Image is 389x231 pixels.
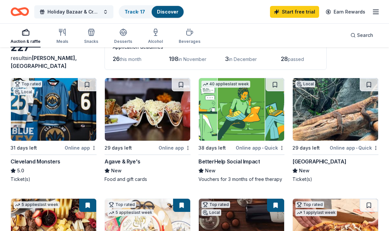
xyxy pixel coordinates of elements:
[345,29,378,42] button: Search
[84,39,98,44] div: Snacks
[105,78,190,141] img: Image for Agave & Rye's
[356,145,357,151] span: •
[11,55,77,69] span: [PERSON_NAME], [GEOGRAPHIC_DATA]
[11,55,77,69] span: in
[105,144,132,152] div: 29 days left
[125,9,145,14] a: Track· 17
[11,176,97,183] div: Ticket(s)
[11,26,41,47] button: Auction & raffle
[201,81,250,88] div: 40 applies last week
[65,144,97,152] div: Online app
[105,78,191,183] a: Image for Agave & Rye's29 days leftOnline appAgave & Rye'sNewFood and gift cards
[201,201,230,208] div: Top rated
[229,56,257,62] span: in December
[225,55,229,62] span: 3
[119,5,184,18] button: Track· 17Discover
[178,56,206,62] span: in November
[34,5,113,18] button: Holiday Bazaar & Craft Show
[11,54,97,70] div: results
[330,144,378,152] div: Online app Quick
[113,55,120,62] span: 26
[11,144,37,152] div: 31 days left
[236,144,284,152] div: Online app Quick
[47,8,100,16] span: Holiday Bazaar & Craft Show
[295,209,337,216] div: 1 apply last week
[198,144,226,152] div: 38 days left
[105,158,140,165] div: Agave & Rye's
[201,209,221,216] div: Local
[107,201,136,208] div: Top rated
[157,9,178,14] a: Discover
[11,158,60,165] div: Cleveland Monsters
[14,81,42,87] div: Top rated
[14,89,33,95] div: Local
[293,78,378,141] img: Image for Cincinnati Zoo & Botanical Garden
[105,176,191,183] div: Food and gift cards
[114,39,132,44] div: Desserts
[292,176,378,183] div: Ticket(s)
[84,26,98,47] button: Snacks
[148,39,163,44] div: Alcohol
[56,26,68,47] button: Meals
[198,176,284,183] div: Vouchers for 3 months of free therapy
[111,167,122,175] span: New
[288,56,304,62] span: passed
[11,4,29,19] a: Home
[205,167,216,175] span: New
[322,6,369,18] a: Earn Rewards
[107,209,154,216] div: 5 applies last week
[281,55,288,62] span: 28
[11,78,96,141] img: Image for Cleveland Monsters
[17,167,24,175] span: 5.0
[11,39,41,44] div: Auction & raffle
[11,41,97,54] div: 227
[292,158,346,165] div: [GEOGRAPHIC_DATA]
[159,144,191,152] div: Online app
[198,78,284,183] a: Image for BetterHelp Social Impact40 applieslast week38 days leftOnline app•QuickBetterHelp Socia...
[14,201,60,208] div: 5 applies last week
[120,56,141,62] span: this month
[198,158,260,165] div: BetterHelp Social Impact
[292,78,378,183] a: Image for Cincinnati Zoo & Botanical GardenLocal29 days leftOnline app•Quick[GEOGRAPHIC_DATA]NewT...
[292,144,320,152] div: 29 days left
[179,26,200,47] button: Beverages
[299,167,310,175] span: New
[11,78,97,183] a: Image for Cleveland MonstersTop ratedLocal31 days leftOnline appCleveland Monsters5.0Ticket(s)
[270,6,319,18] a: Start free trial
[114,26,132,47] button: Desserts
[295,201,324,208] div: Top rated
[56,39,68,44] div: Meals
[262,145,263,151] span: •
[169,55,178,62] span: 198
[179,39,200,44] div: Beverages
[148,26,163,47] button: Alcohol
[357,31,373,39] span: Search
[199,78,284,141] img: Image for BetterHelp Social Impact
[295,81,315,87] div: Local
